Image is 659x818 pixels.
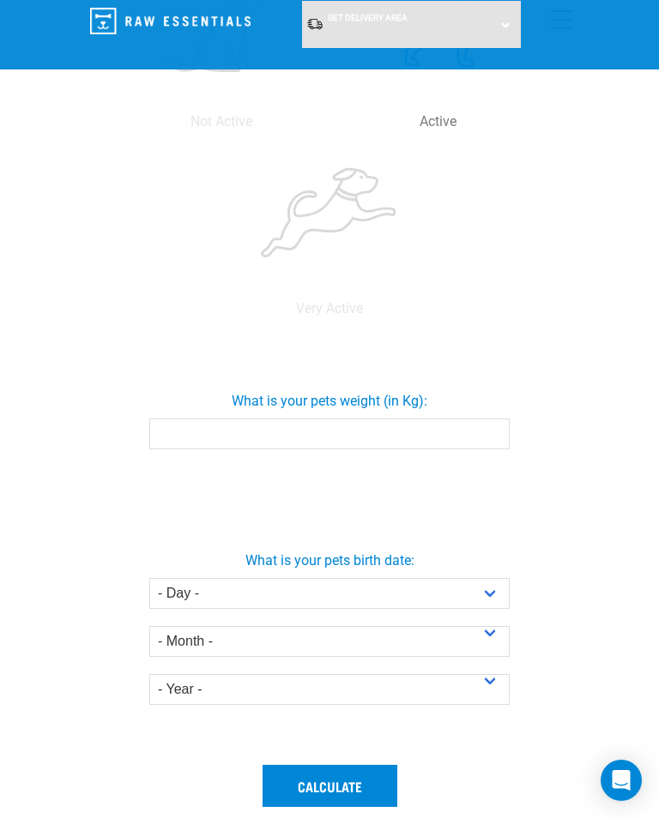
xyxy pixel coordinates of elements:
[306,17,323,31] img: van-moving.png
[90,8,251,34] img: Raw Essentials Logo
[225,298,435,319] p: Very Active
[328,13,408,22] span: Set Delivery Area
[333,111,543,132] p: Active
[72,391,587,412] label: What is your pets weight (in Kg):
[263,765,397,806] button: Calculate
[116,111,326,132] p: Not Active
[601,760,642,801] div: Open Intercom Messenger
[72,550,587,571] label: What is your pets birth date:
